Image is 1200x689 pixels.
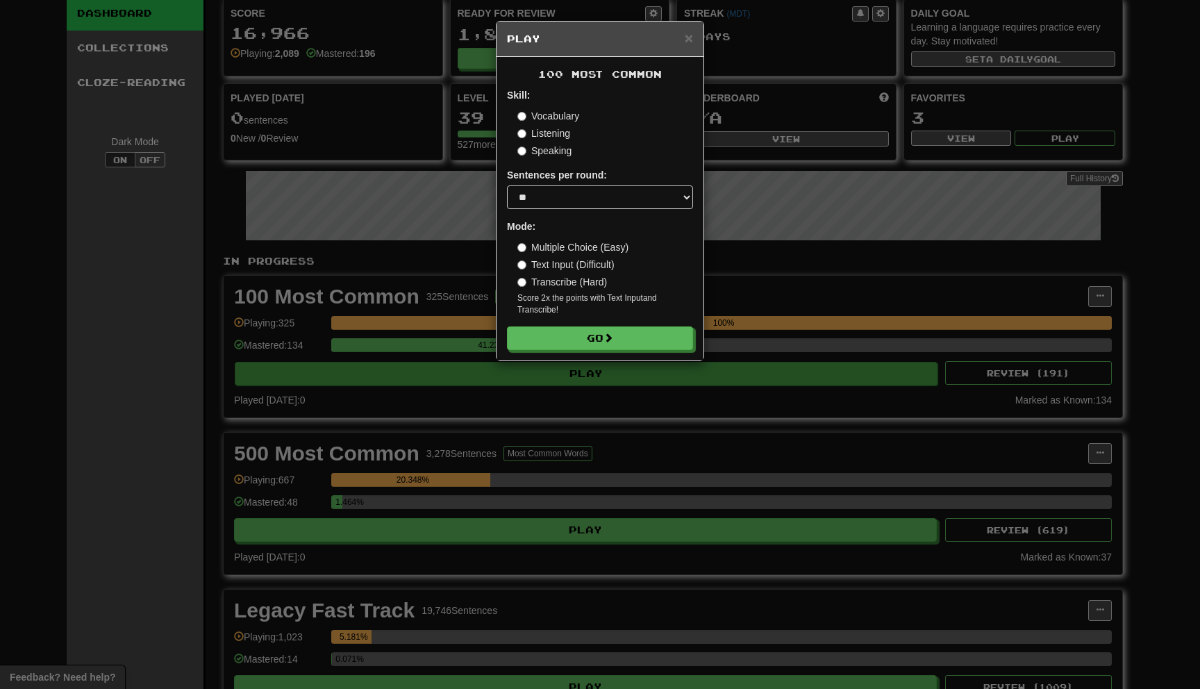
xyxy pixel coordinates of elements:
label: Sentences per round: [507,168,607,182]
label: Transcribe (Hard) [517,275,607,289]
strong: Skill: [507,90,530,101]
input: Multiple Choice (Easy) [517,243,526,252]
h5: Play [507,32,693,46]
small: Score 2x the points with Text Input and Transcribe ! [517,292,693,316]
label: Speaking [517,144,572,158]
input: Listening [517,129,526,138]
label: Listening [517,126,570,140]
label: Multiple Choice (Easy) [517,240,628,254]
input: Vocabulary [517,112,526,121]
input: Text Input (Difficult) [517,260,526,269]
span: 100 Most Common [538,68,662,80]
label: Text Input (Difficult) [517,258,615,272]
button: Close [685,31,693,45]
span: × [685,30,693,46]
label: Vocabulary [517,109,579,123]
strong: Mode: [507,221,535,232]
input: Speaking [517,147,526,156]
input: Transcribe (Hard) [517,278,526,287]
button: Go [507,326,693,350]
